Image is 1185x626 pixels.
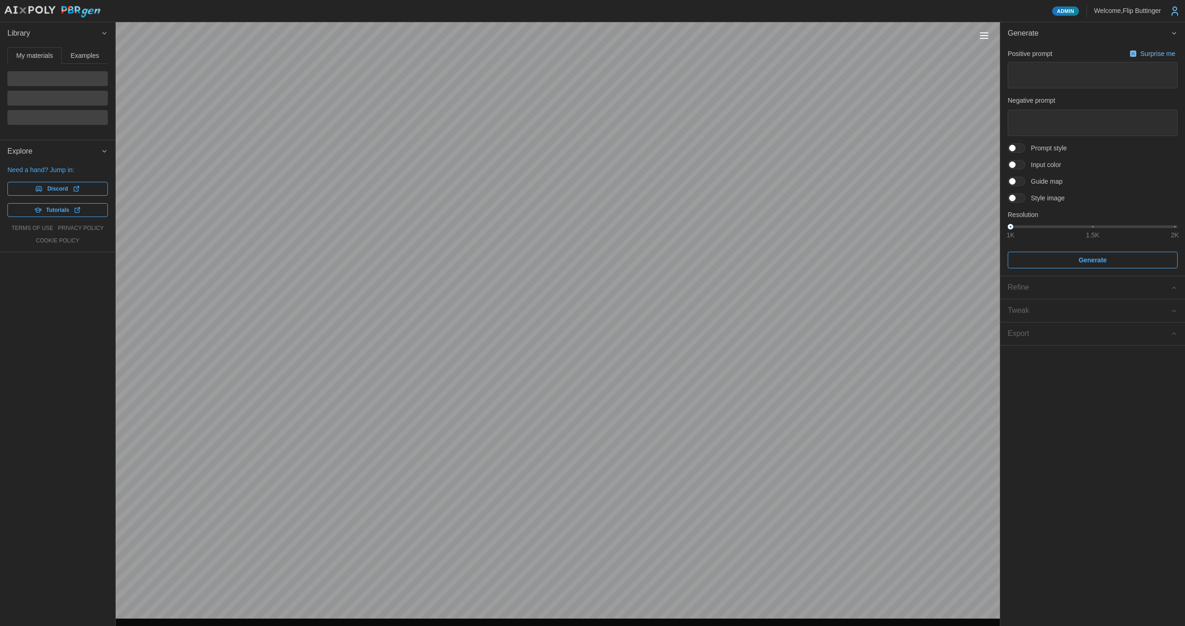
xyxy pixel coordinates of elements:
[1127,47,1178,60] button: Surprise me
[16,52,53,59] span: My materials
[1000,276,1185,299] button: Refine
[1000,22,1185,45] button: Generate
[1094,6,1161,15] p: Welcome, Flip Buttinger
[1000,299,1185,322] button: Tweak
[1008,210,1178,219] p: Resolution
[36,237,79,245] a: cookie policy
[1141,49,1177,58] p: Surprise me
[1025,160,1061,169] span: Input color
[1057,7,1074,15] span: Admin
[1025,177,1062,186] span: Guide map
[47,182,68,195] span: Discord
[1008,299,1171,322] span: Tweak
[1008,322,1171,345] span: Export
[71,52,99,59] span: Examples
[1008,49,1052,58] p: Positive prompt
[7,203,108,217] a: Tutorials
[7,182,108,196] a: Discord
[1000,45,1185,276] div: Generate
[4,6,101,18] img: AIxPoly PBRgen
[7,140,101,163] span: Explore
[1025,143,1067,153] span: Prompt style
[1008,96,1178,105] p: Negative prompt
[1079,252,1107,268] span: Generate
[7,165,108,174] p: Need a hand? Jump in:
[978,29,991,42] button: Toggle viewport controls
[12,224,53,232] a: terms of use
[58,224,104,232] a: privacy policy
[1008,252,1178,268] button: Generate
[46,204,69,217] span: Tutorials
[7,22,101,45] span: Library
[1008,282,1171,293] div: Refine
[1000,322,1185,345] button: Export
[1025,193,1065,203] span: Style image
[1008,22,1171,45] span: Generate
